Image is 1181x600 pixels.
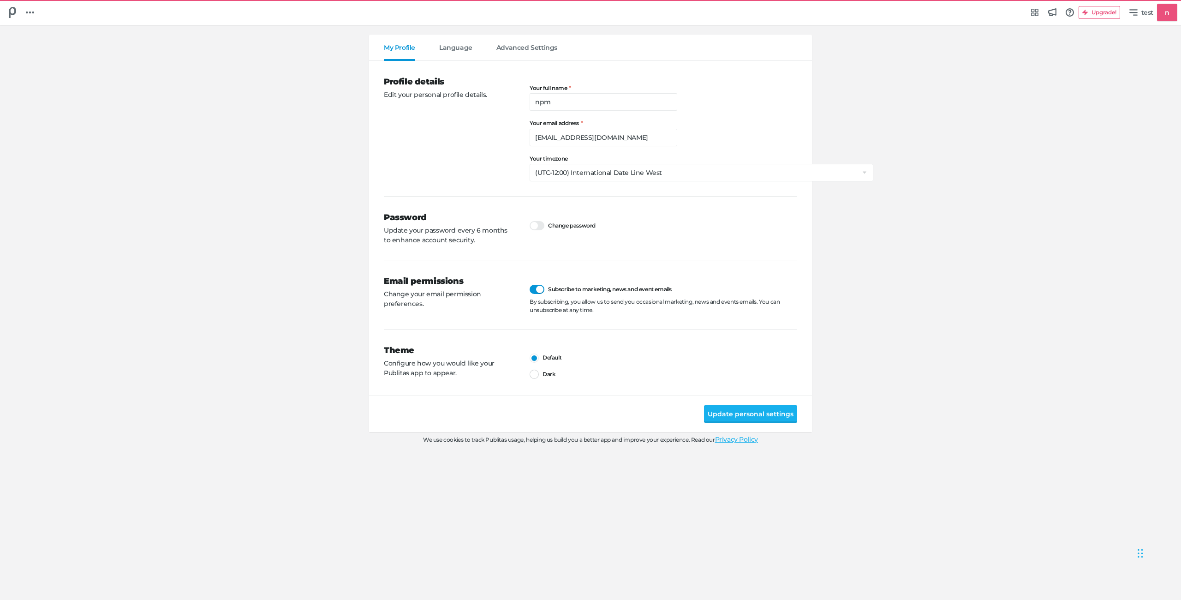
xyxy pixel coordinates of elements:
[384,44,415,61] a: My Profile
[384,226,515,245] p: Update your password every 6 months to enhance account security.
[704,405,797,423] button: Update personal settings
[384,211,515,224] h3: Password
[1138,540,1143,567] div: Drag
[1079,6,1126,19] a: Upgrade!
[548,221,596,230] span: Change password
[1027,5,1043,20] a: Integrations Hub
[439,44,472,61] a: Language
[530,85,873,91] label: Your full name
[543,354,561,361] span: Default
[548,285,672,294] span: Subscribe to marketing, news and event emails
[384,275,515,288] h3: Email permissions
[715,435,758,444] a: Privacy Policy
[369,436,812,444] p: We use cookies to track Publitas usage, helping us build you a better app and improve your experi...
[1161,5,1173,20] h5: n
[1141,7,1153,18] span: test
[496,44,557,61] a: Advanced Settings
[384,289,515,309] p: Change your email permission preferences.
[384,90,515,100] p: Edit your personal profile details.
[1079,6,1120,19] button: Upgrade!
[1135,530,1181,575] iframe: Chat Widget
[384,359,515,378] p: Configure how you would like your Publitas app to appear.
[530,156,873,162] label: Your timezone
[384,344,515,357] h3: Theme
[384,76,515,88] h3: Profile details
[543,371,555,378] span: Dark
[530,298,797,314] div: By subscribing, you allow us to send you occasional marketing, news and events emails. You can un...
[530,120,873,126] label: Your email address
